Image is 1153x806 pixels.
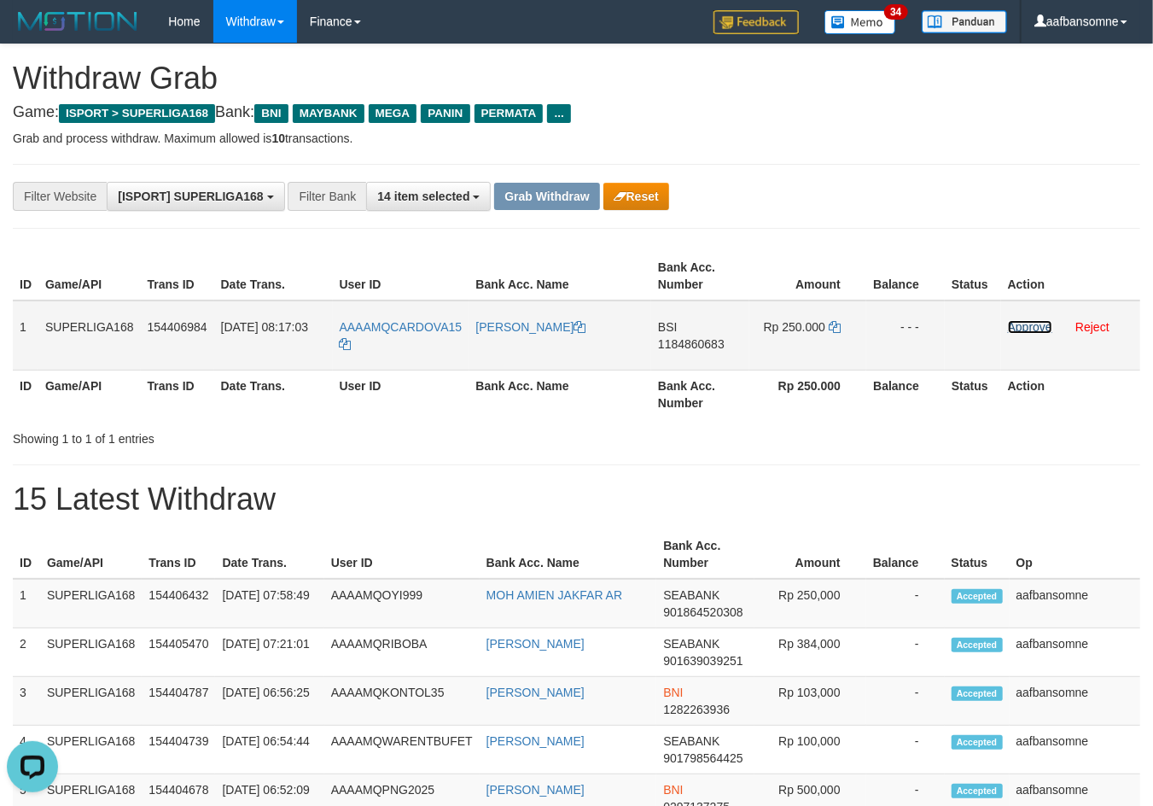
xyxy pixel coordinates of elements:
span: BNI [663,686,683,699]
button: Reset [603,183,669,210]
a: [PERSON_NAME] [486,783,585,797]
span: 14 item selected [377,190,469,203]
th: Game/API [38,252,141,301]
td: AAAAMQOYI999 [324,579,480,628]
th: Action [1001,252,1140,301]
th: Trans ID [142,530,215,579]
span: SEABANK [663,588,719,602]
td: SUPERLIGA168 [40,677,143,726]
th: Status [945,252,1001,301]
td: SUPERLIGA168 [40,579,143,628]
td: [DATE] 07:21:01 [215,628,323,677]
td: [DATE] 06:56:25 [215,677,323,726]
span: SEABANK [663,637,719,651]
th: Bank Acc. Number [651,252,749,301]
th: Bank Acc. Number [651,370,749,418]
th: ID [13,252,38,301]
h1: 15 Latest Withdraw [13,482,1140,517]
td: 154404739 [142,726,215,774]
td: - [866,726,945,774]
th: Date Trans. [215,530,323,579]
td: Rp 100,000 [754,726,866,774]
td: 154405470 [142,628,215,677]
span: Copy 901798564425 to clipboard [663,751,742,765]
td: Rp 103,000 [754,677,866,726]
th: ID [13,530,40,579]
span: 154406984 [148,320,207,334]
th: Trans ID [141,252,214,301]
span: Accepted [952,784,1003,798]
td: aafbansomne [1010,579,1140,628]
th: User ID [324,530,480,579]
th: Game/API [40,530,143,579]
span: ... [547,104,570,123]
span: 34 [884,4,907,20]
span: PANIN [421,104,469,123]
span: PERMATA [475,104,544,123]
td: - [866,628,945,677]
td: aafbansomne [1010,677,1140,726]
td: SUPERLIGA168 [40,628,143,677]
td: aafbansomne [1010,628,1140,677]
span: BNI [254,104,288,123]
span: Accepted [952,735,1003,750]
strong: 10 [271,131,285,145]
h4: Game: Bank: [13,104,1140,121]
span: Copy 901639039251 to clipboard [663,654,742,668]
img: MOTION_logo.png [13,9,143,34]
td: 1 [13,301,38,371]
td: - - - [866,301,945,371]
th: User ID [333,252,469,301]
th: Game/API [38,370,141,418]
td: [DATE] 06:54:44 [215,726,323,774]
span: Accepted [952,686,1003,701]
button: Open LiveChat chat widget [7,7,58,58]
td: - [866,579,945,628]
th: Status [945,370,1001,418]
span: SEABANK [663,734,719,748]
button: [ISPORT] SUPERLIGA168 [107,182,284,211]
span: Rp 250.000 [764,320,825,334]
div: Showing 1 to 1 of 1 entries [13,423,468,447]
td: Rp 384,000 [754,628,866,677]
th: User ID [333,370,469,418]
td: SUPERLIGA168 [40,726,143,774]
td: 2 [13,628,40,677]
a: AAAAMQCARDOVA15 [340,320,463,351]
th: Balance [866,370,945,418]
td: Rp 250,000 [754,579,866,628]
th: Status [945,530,1010,579]
img: Button%20Memo.svg [824,10,896,34]
span: BSI [658,320,678,334]
td: AAAAMQKONTOL35 [324,677,480,726]
th: Balance [866,252,945,301]
td: 154406432 [142,579,215,628]
td: - [866,677,945,726]
th: Action [1001,370,1140,418]
span: [ISPORT] SUPERLIGA168 [118,190,263,203]
a: [PERSON_NAME] [486,686,585,699]
th: Bank Acc. Number [656,530,754,579]
td: 1 [13,579,40,628]
th: Rp 250.000 [749,370,866,418]
span: [DATE] 08:17:03 [221,320,308,334]
th: Bank Acc. Name [469,252,652,301]
span: Copy 1184860683 to clipboard [658,337,725,351]
h1: Withdraw Grab [13,61,1140,96]
th: Trans ID [141,370,214,418]
div: Filter Website [13,182,107,211]
span: Accepted [952,589,1003,604]
th: Bank Acc. Name [480,530,657,579]
a: Approve [1008,320,1052,334]
td: SUPERLIGA168 [38,301,141,371]
button: 14 item selected [366,182,491,211]
button: Grab Withdraw [494,183,599,210]
th: Date Trans. [214,252,333,301]
span: MAYBANK [293,104,364,123]
a: Reject [1075,320,1109,334]
th: Date Trans. [214,370,333,418]
div: Filter Bank [288,182,366,211]
th: Balance [866,530,945,579]
th: Op [1010,530,1140,579]
td: AAAAMQRIBOBA [324,628,480,677]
